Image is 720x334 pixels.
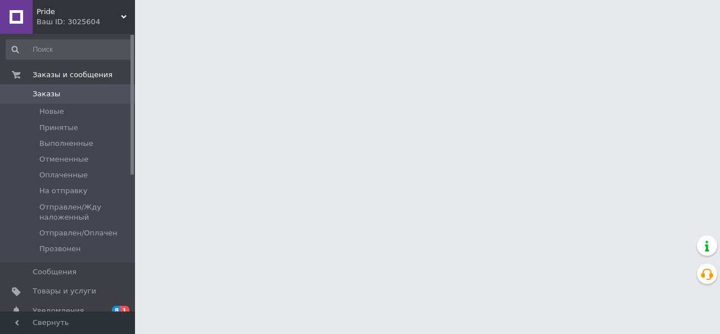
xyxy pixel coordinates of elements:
[39,244,81,254] span: Прозвонен
[39,106,64,117] span: Новые
[39,123,78,133] span: Принятые
[120,306,129,315] span: 1
[112,306,121,315] span: 8
[39,202,132,222] span: Отправлен/Жду наложенный
[39,228,118,238] span: Отправлен/Оплачен
[39,139,93,149] span: Выполненные
[37,17,135,27] div: Ваш ID: 3025604
[33,89,60,99] span: Заказы
[33,286,96,296] span: Товары и услуги
[33,267,76,277] span: Сообщения
[6,39,133,60] input: Поиск
[33,306,84,316] span: Уведомления
[39,186,87,196] span: На отправку
[33,70,112,80] span: Заказы и сообщения
[39,170,88,180] span: Оплаченные
[37,7,121,17] span: Pride
[39,154,88,164] span: Отмененные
